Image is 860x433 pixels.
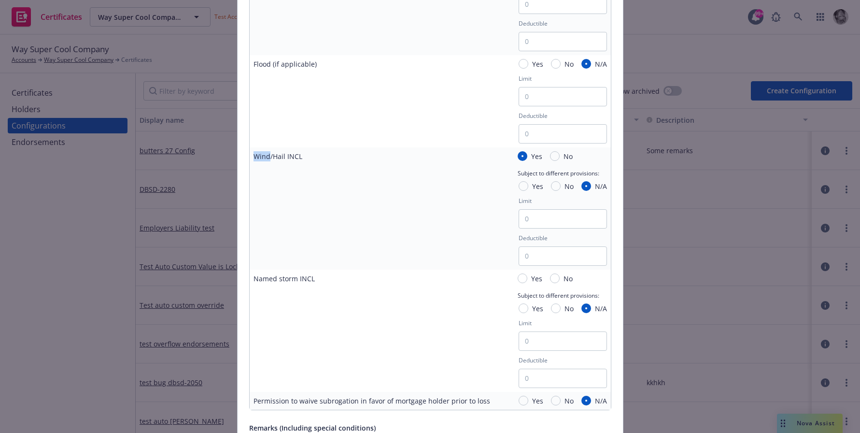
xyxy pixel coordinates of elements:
span: N/A [595,303,607,314]
input: No [551,59,561,69]
span: Yes [531,274,542,284]
div: Wind/Hail INCL [254,151,302,161]
span: Limit [519,74,532,83]
input: N/A [581,303,591,313]
input: 0 [519,87,607,106]
span: Remarks (Including special conditions) [249,423,376,433]
input: No [551,181,561,191]
input: 0 [519,124,607,144]
span: Deductible [519,19,548,28]
input: Yes [518,151,527,161]
input: No [550,151,560,161]
input: No [551,396,561,405]
span: No [564,274,573,284]
span: Yes [532,396,543,406]
span: Yes [532,181,543,191]
span: Yes [532,303,543,314]
span: N/A [595,396,607,406]
input: N/A [581,59,591,69]
input: Yes [519,59,528,69]
input: N/A [581,181,591,191]
div: Subject to different provisions: [518,284,607,303]
span: No [564,151,573,161]
span: Yes [532,59,543,69]
input: 0 [519,332,607,351]
span: No [564,59,574,69]
span: No [564,181,574,191]
span: Deductible [519,112,548,120]
span: Yes [531,151,542,161]
span: Deductible [519,356,548,364]
div: Subject to different provisions: [518,161,607,181]
input: 0 [519,369,607,388]
input: No [550,274,560,283]
input: 0 [519,246,607,266]
div: Named storm INCL [254,274,315,284]
span: N/A [595,181,607,191]
span: Limit [519,197,532,205]
input: Yes [518,274,527,283]
span: No [564,396,574,406]
div: Permission to waive subrogation in favor of mortgage holder prior to loss [254,396,490,406]
span: N/A [595,59,607,69]
span: Limit [519,319,532,327]
input: Yes [519,396,528,405]
input: 0 [519,32,607,51]
input: No [551,303,561,313]
div: Flood (if applicable) [254,59,317,69]
span: No [564,303,574,314]
input: 0 [519,209,607,229]
input: Yes [519,181,528,191]
input: N/A [581,396,591,405]
span: Deductible [519,234,548,242]
input: Yes [519,303,528,313]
